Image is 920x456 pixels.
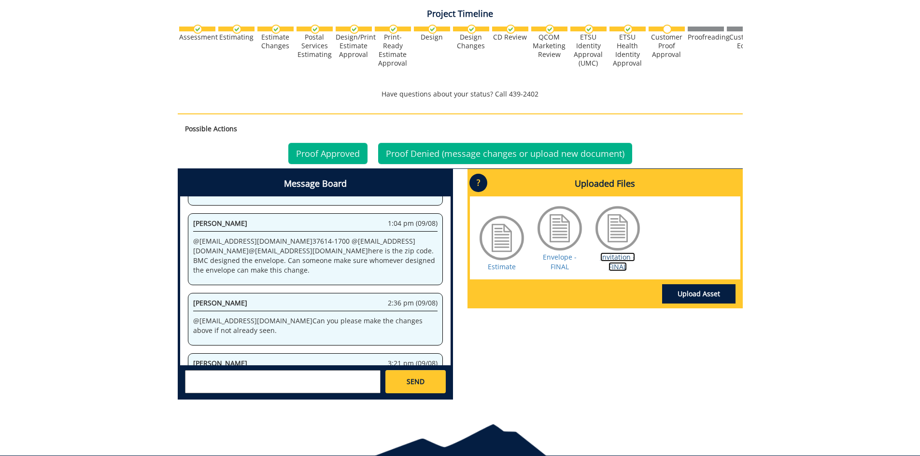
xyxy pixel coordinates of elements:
h4: Message Board [180,171,451,196]
a: Upload Asset [662,284,736,304]
a: Invitation - FINAL [600,252,635,271]
img: checkmark [584,25,594,34]
div: Estimating [218,33,255,41]
textarea: messageToSend [185,370,381,393]
img: checkmark [232,25,241,34]
a: Estimate [488,262,516,271]
img: checkmark [428,25,437,34]
img: checkmark [350,25,359,34]
div: ETSU Health Identity Approval [609,33,646,68]
img: checkmark [311,25,320,34]
div: ETSU Identity Approval (UMC) [570,33,607,68]
div: Proofreading [688,33,724,41]
img: checkmark [389,25,398,34]
img: checkmark [545,25,554,34]
div: Estimate Changes [257,33,294,50]
a: Proof Denied (message changes or upload new document) [378,143,632,164]
p: ? [469,174,487,192]
div: Assessment [179,33,215,41]
a: Envelope - FINAL [543,252,577,271]
span: SEND [407,377,425,387]
div: Design [414,33,450,41]
span: [PERSON_NAME] [193,359,247,368]
div: Customer Proof Approval [649,33,685,59]
h4: Project Timeline [178,9,743,19]
div: Design Changes [453,33,489,50]
span: [PERSON_NAME] [193,219,247,228]
strong: Possible Actions [185,124,237,133]
img: checkmark [271,25,281,34]
p: Have questions about your status? Call 439-2402 [178,89,743,99]
span: 1:04 pm (09/08) [388,219,438,228]
div: Customer Edits [727,33,763,50]
img: no [663,25,672,34]
p: @ [EMAIL_ADDRESS][DOMAIN_NAME] 37614-1700 @ [EMAIL_ADDRESS][DOMAIN_NAME] @ [EMAIL_ADDRESS][DOMAIN... [193,236,438,275]
img: checkmark [623,25,633,34]
img: checkmark [193,25,202,34]
div: Design/Print Estimate Approval [336,33,372,59]
span: [PERSON_NAME] [193,298,247,307]
img: checkmark [506,25,515,34]
div: Print-Ready Estimate Approval [375,33,411,68]
span: 3:21 pm (09/08) [388,359,438,368]
div: Postal Services Estimating [297,33,333,59]
h4: Uploaded Files [470,171,740,196]
div: QCOM Marketing Review [531,33,567,59]
span: 2:36 pm (09/08) [388,298,438,308]
a: Proof Approved [288,143,368,164]
a: SEND [385,370,445,393]
div: CD Review [492,33,528,41]
p: @ [EMAIL_ADDRESS][DOMAIN_NAME] Can you please make the changes above if not already seen. [193,316,438,335]
img: checkmark [467,25,476,34]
